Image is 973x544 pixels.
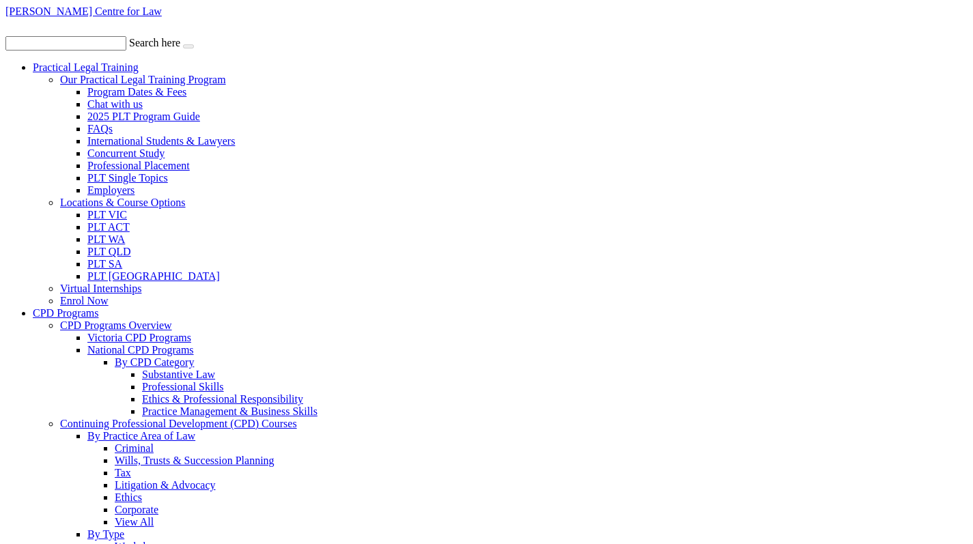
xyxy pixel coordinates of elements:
a: Wills, Trusts & Succession Planning [115,455,274,466]
a: CPD Programs Overview [60,319,172,331]
a: Employers [87,184,135,196]
a: National CPD Programs [87,344,194,356]
img: mail-ic [25,20,43,33]
a: Ethics & Professional Responsibility [142,393,303,405]
a: PLT [GEOGRAPHIC_DATA] [87,270,220,282]
a: Victoria CPD Programs [87,332,191,343]
a: [PERSON_NAME] Centre for Law [5,5,162,17]
label: Search here [129,37,180,48]
a: FAQs [87,123,113,134]
a: Litigation & Advocacy [115,479,216,491]
a: Tax [115,467,131,478]
a: Our Practical Legal Training Program [60,74,226,85]
a: PLT QLD [87,246,131,257]
a: Professional Skills [142,381,224,392]
a: Continuing Professional Development (CPD) Courses [60,418,297,429]
a: PLT WA [87,233,125,245]
a: PLT Single Topics [87,172,168,184]
a: Program Dates & Fees [87,86,186,98]
a: International Students & Lawyers [87,135,235,147]
a: Locations & Course Options [60,197,186,208]
a: Enrol Now [60,295,109,306]
a: By CPD Category [115,356,194,368]
a: 2025 PLT Program Guide [87,111,200,122]
a: Virtual Internships [60,283,141,294]
a: Chat with us [87,98,143,110]
a: PLT SA [87,258,122,270]
a: PLT ACT [87,221,130,233]
a: CPD Programs [33,307,98,319]
a: Professional Placement [87,160,190,171]
img: call-ic [5,18,22,33]
a: By Practice Area of Law [87,430,195,442]
a: View All [115,516,154,528]
a: Practical Legal Training [33,61,139,73]
a: Corporate [115,504,158,515]
a: Ethics [115,491,142,503]
a: Concurrent Study [87,147,165,159]
a: By Type [87,528,124,540]
a: Substantive Law [142,369,215,380]
a: Criminal [115,442,154,454]
a: PLT VIC [87,209,127,220]
a: Practice Management & Business Skills [142,405,318,417]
